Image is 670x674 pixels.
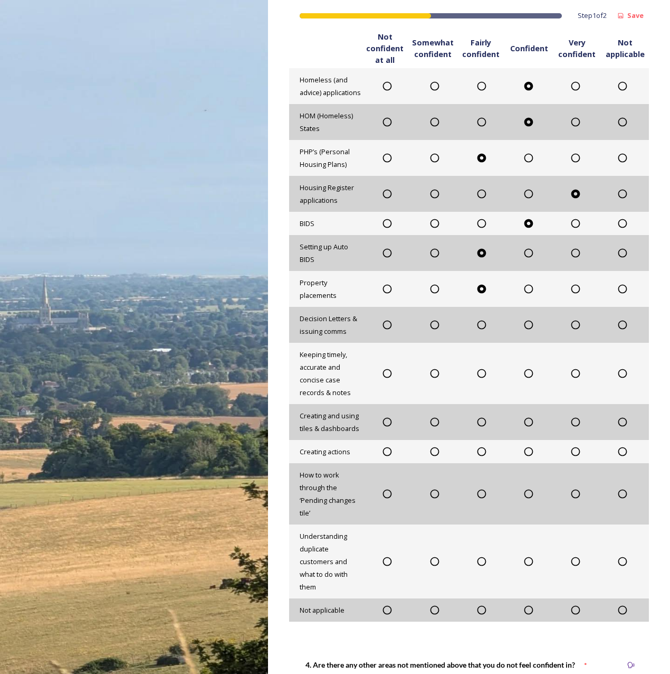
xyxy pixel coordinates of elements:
[300,278,337,300] span: Property placements
[300,147,350,169] span: PHP’s (Personal Housing Plans)
[300,350,351,397] span: Keeping timely, accurate and concise case records & notes
[510,43,548,54] span: Confident
[578,11,607,21] span: Step 1 of 2
[300,447,350,456] span: Creating actions
[409,37,457,60] span: Somewhat confident
[361,31,409,65] span: Not confident at all
[300,411,359,433] span: Creating and using tiles & dashboards
[300,183,354,205] span: Housing Register applications
[305,660,575,669] strong: 4. Are there any other areas not mentioned above that you do not feel confident in?
[300,111,353,133] span: HOM (Homeless) States
[300,314,357,336] span: Decision Letters & issuing comms
[300,219,314,228] span: BIDS
[300,242,348,264] span: Setting up Auto BIDS
[627,11,644,20] strong: Save
[601,37,649,60] span: Not applicable
[300,470,356,518] span: How to work through the ‘Pending changes tile’
[553,37,601,60] span: Very confident
[300,75,361,97] span: Homeless (and advice) applications
[300,605,344,615] span: Not applicable
[457,37,505,60] span: Fairly confident
[300,531,348,592] span: Understanding duplicate customers and what to do with them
